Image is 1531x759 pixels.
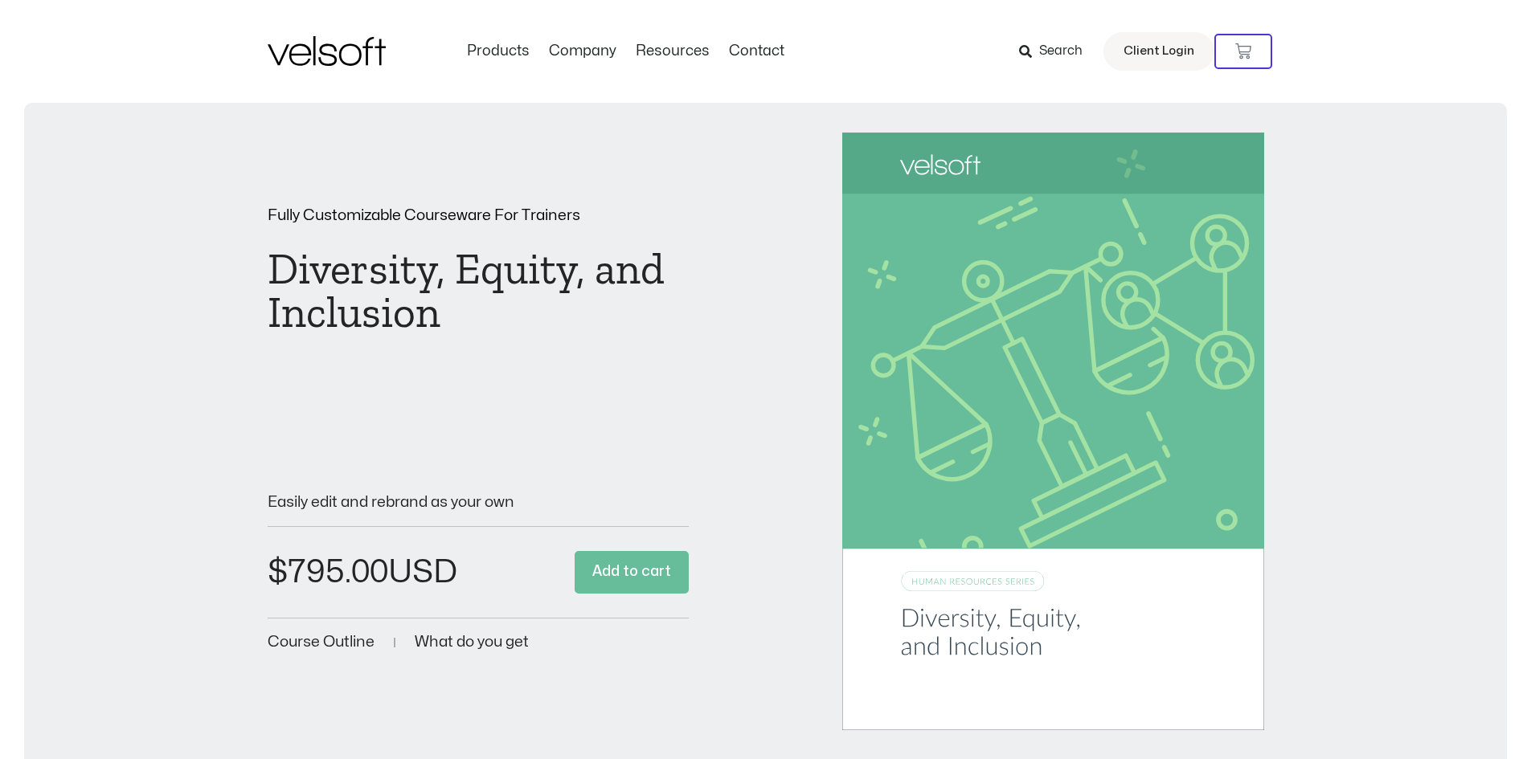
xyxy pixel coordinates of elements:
a: ProductsMenu Toggle [457,43,539,60]
span: Client Login [1124,41,1194,62]
a: Client Login [1103,32,1214,71]
button: Add to cart [575,551,689,594]
bdi: 795.00 [268,557,388,588]
img: Velsoft Training Materials [268,36,386,66]
img: Second Product Image [842,133,1264,730]
a: Search [1019,38,1094,65]
p: Easily edit and rebrand as your own [268,495,690,510]
a: CompanyMenu Toggle [539,43,626,60]
a: ContactMenu Toggle [719,43,794,60]
span: $ [268,557,288,588]
a: Course Outline [268,635,375,650]
a: ResourcesMenu Toggle [626,43,719,60]
span: Search [1039,41,1083,62]
h1: Diversity, Equity, and Inclusion [268,247,690,334]
a: What do you get [415,635,529,650]
nav: Menu [457,43,794,60]
p: Fully Customizable Courseware For Trainers [268,208,690,223]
